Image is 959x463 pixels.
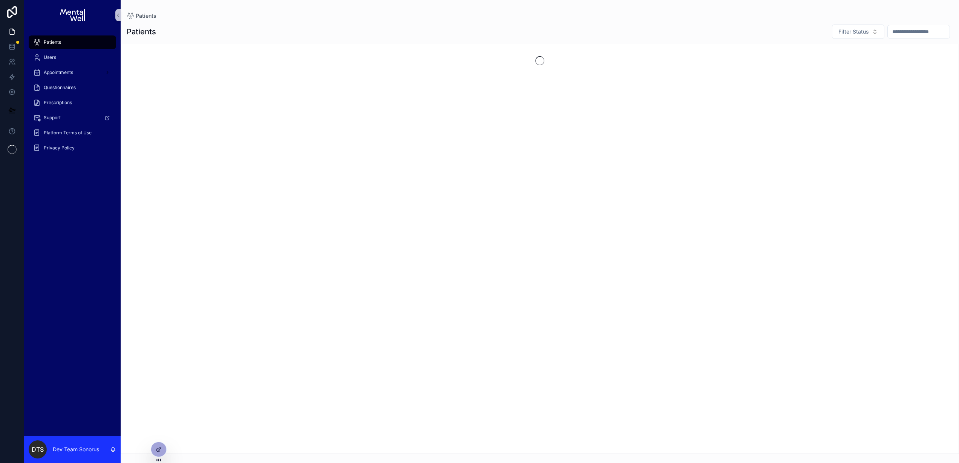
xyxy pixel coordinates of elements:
[53,446,99,453] p: Dev Team Sonorus
[44,100,72,106] span: Prescriptions
[44,115,61,121] span: Support
[838,28,869,35] span: Filter Status
[29,81,116,94] a: Questionnaires
[60,9,84,21] img: App logo
[127,12,156,20] a: Patients
[29,141,116,155] a: Privacy Policy
[29,111,116,125] a: Support
[127,26,156,37] h1: Patients
[136,12,156,20] span: Patients
[44,85,76,91] span: Questionnaires
[29,126,116,140] a: Platform Terms of Use
[44,130,92,136] span: Platform Terms of Use
[29,96,116,109] a: Prescriptions
[29,66,116,79] a: Appointments
[24,30,121,165] div: scrollable content
[44,69,73,75] span: Appointments
[44,145,75,151] span: Privacy Policy
[44,54,56,60] span: Users
[29,51,116,64] a: Users
[44,39,61,45] span: Patients
[32,445,44,454] span: DTS
[832,25,884,39] button: Select Button
[29,35,116,49] a: Patients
